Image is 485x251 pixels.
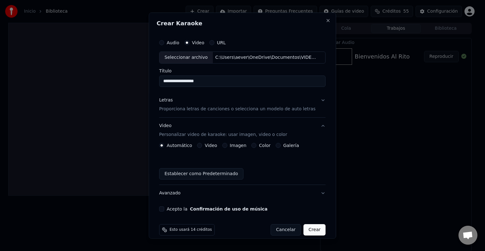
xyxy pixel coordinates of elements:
[217,40,226,45] label: URL
[213,54,320,61] div: C:\Users\aever\OneDrive\Documentos\VIDEOS SODA\Bienvenidos Al Rito.mp4
[159,168,243,180] button: Establecer como Predeterminado
[159,92,326,117] button: LetrasProporciona letras de canciones o selecciona un modelo de auto letras
[159,106,315,112] p: Proporciona letras de canciones o selecciona un modelo de auto letras
[170,227,212,232] span: Esto usará 14 créditos
[167,207,267,211] label: Acepto la
[283,143,299,148] label: Galería
[271,224,301,236] button: Cancelar
[159,69,326,73] label: Título
[303,224,326,236] button: Crear
[157,21,328,26] h2: Crear Karaoke
[159,143,326,185] div: VideoPersonalizar video de karaoke: usar imagen, video o color
[159,52,213,63] div: Seleccionar archivo
[159,132,287,138] p: Personalizar video de karaoke: usar imagen, video o color
[230,143,247,148] label: Imagen
[190,207,268,211] button: Acepto la
[159,97,173,103] div: Letras
[167,40,179,45] label: Audio
[167,143,192,148] label: Automático
[192,40,204,45] label: Video
[159,185,326,201] button: Avanzado
[159,118,326,143] button: VideoPersonalizar video de karaoke: usar imagen, video o color
[205,143,217,148] label: Video
[159,123,287,138] div: Video
[259,143,271,148] label: Color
